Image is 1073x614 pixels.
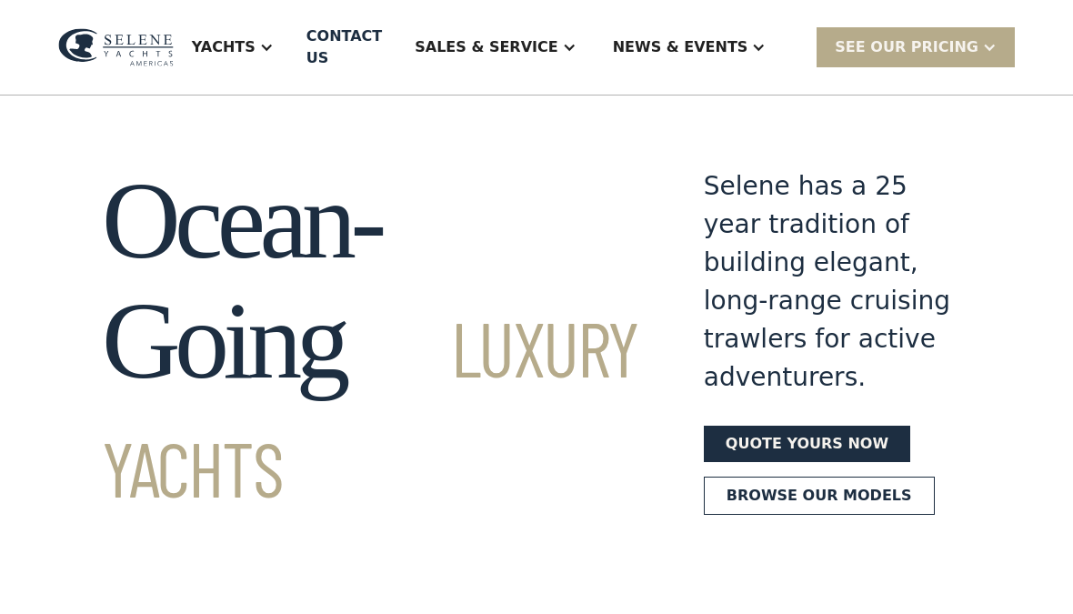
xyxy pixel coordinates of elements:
div: News & EVENTS [595,11,785,84]
div: Yachts [192,36,256,58]
a: Quote yours now [704,426,910,462]
div: Yachts [174,11,292,84]
a: Browse our models [704,477,935,515]
div: SEE Our Pricing [835,36,978,58]
h1: Ocean-Going [102,161,638,521]
div: Contact US [306,25,382,69]
div: SEE Our Pricing [817,27,1015,66]
div: News & EVENTS [613,36,748,58]
div: Sales & Service [396,11,594,84]
div: Selene has a 25 year tradition of building elegant, long-range cruising trawlers for active adven... [704,167,971,397]
span: Luxury Yachts [102,301,638,513]
img: logo [58,28,174,65]
div: Sales & Service [415,36,557,58]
